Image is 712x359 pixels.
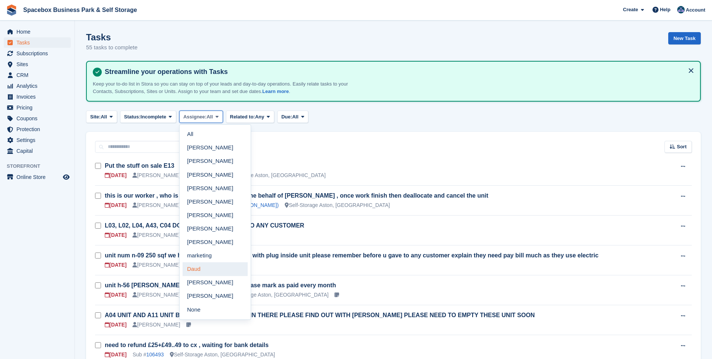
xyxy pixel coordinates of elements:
[183,249,248,262] a: marketing
[16,48,61,59] span: Subscriptions
[183,195,248,208] a: [PERSON_NAME]
[16,81,61,91] span: Analytics
[220,171,326,179] div: Self-Storage Aston, [GEOGRAPHIC_DATA]
[101,113,107,121] span: All
[4,81,71,91] a: menu
[16,59,61,69] span: Sites
[179,111,223,123] button: Assignee: All
[285,201,390,209] div: Self-Storage Aston, [GEOGRAPHIC_DATA]
[20,4,140,16] a: Spacebox Business Park & Self Storage
[4,135,71,145] a: menu
[4,48,71,59] a: menu
[223,291,329,299] div: Self-Storage Aston, [GEOGRAPHIC_DATA]
[105,321,126,329] div: [DATE]
[16,135,61,145] span: Settings
[105,222,304,229] a: L03, L02, L04, A43, C04 DO NOT RENT THIS UNIT TO ANY CUSTOMER
[16,70,61,80] span: CRM
[16,37,61,48] span: Tasks
[4,27,71,37] a: menu
[4,172,71,182] a: menu
[105,312,535,318] a: A04 UNIT AND A11 UNIT BOTH UNIT SOME STUFF IN THERE PLEASE FIND OUT WITH [PERSON_NAME] PLEASE NEE...
[16,27,61,37] span: Home
[6,4,17,16] img: stora-icon-8386f47178a22dfd0bd8f6a31ec36ba5ce8667c1dd55bd0f319d3a0aa187defe.svg
[105,351,126,359] div: [DATE]
[105,282,336,288] a: unit h-56 [PERSON_NAME] he paid for one year please mark as paid every month
[281,113,292,121] span: Due:
[183,208,248,222] a: [PERSON_NAME]
[105,342,269,348] a: need to refund £25+£49..49 to cx , waiting for bank details
[277,111,308,123] button: Due: All
[124,113,141,121] span: Status:
[4,124,71,134] a: menu
[4,92,71,102] a: menu
[105,192,488,199] a: this is our worker , who is doing building work on the behalf of [PERSON_NAME] , once work finish...
[16,92,61,102] span: Invoices
[132,231,180,239] div: [PERSON_NAME]
[16,102,61,113] span: Pricing
[677,143,687,151] span: Sort
[102,68,694,76] h4: Streamline your operations with Tasks
[183,155,248,168] a: [PERSON_NAME]
[93,80,355,95] p: Keep your to-do list in Stora so you can stay on top of your leads and day-to-day operations. Eas...
[146,352,164,358] a: 106493
[623,6,638,13] span: Create
[668,32,701,44] a: New Task
[120,111,176,123] button: Status: Incomplete
[86,43,138,52] p: 55 tasks to complete
[62,173,71,182] a: Preview store
[262,89,289,94] a: Learn more
[7,163,74,170] span: Storefront
[183,235,248,249] a: [PERSON_NAME]
[105,291,126,299] div: [DATE]
[183,303,248,316] a: None
[105,231,126,239] div: [DATE]
[132,291,180,299] div: [PERSON_NAME]
[16,124,61,134] span: Protection
[183,113,207,121] span: Assignee:
[132,321,180,329] div: [PERSON_NAME]
[105,252,599,259] a: unit num n-09 250 sqf we have electric meter install with plug inside unit please remember before...
[86,111,117,123] button: Site: All
[183,290,248,303] a: [PERSON_NAME]
[183,222,248,235] a: [PERSON_NAME]
[183,141,248,155] a: [PERSON_NAME]
[105,261,126,269] div: [DATE]
[105,171,126,179] div: [DATE]
[183,128,248,141] a: All
[141,113,166,121] span: Incomplete
[686,6,705,14] span: Account
[255,113,265,121] span: Any
[4,146,71,156] a: menu
[16,146,61,156] span: Capital
[230,113,255,121] span: Related to:
[4,59,71,69] a: menu
[183,262,248,276] a: Daud
[183,182,248,195] a: [PERSON_NAME]
[86,32,138,42] h1: Tasks
[170,351,275,359] div: Self-Storage Aston, [GEOGRAPHIC_DATA]
[105,163,174,169] a: Put the stuff on sale E13
[132,351,164,359] div: Sub #
[90,113,101,121] span: Site:
[16,113,61,124] span: Coupons
[132,201,180,209] div: [PERSON_NAME]
[4,70,71,80] a: menu
[132,171,180,179] div: [PERSON_NAME]
[677,6,685,13] img: Daud
[4,113,71,124] a: menu
[660,6,670,13] span: Help
[226,111,274,123] button: Related to: Any
[132,261,180,269] div: [PERSON_NAME]
[105,201,126,209] div: [DATE]
[292,113,299,121] span: All
[183,276,248,290] a: [PERSON_NAME]
[207,113,213,121] span: All
[183,168,248,182] a: [PERSON_NAME]
[4,102,71,113] a: menu
[16,172,61,182] span: Online Store
[4,37,71,48] a: menu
